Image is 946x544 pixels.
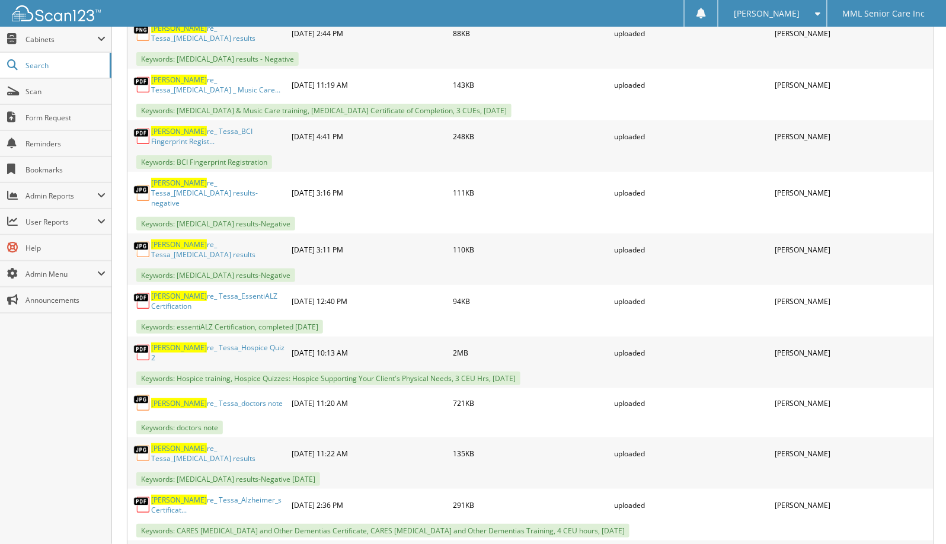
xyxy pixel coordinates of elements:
[772,175,934,211] div: [PERSON_NAME]
[734,10,800,17] span: [PERSON_NAME]
[12,5,101,21] img: scan123-logo-white.svg
[450,175,611,211] div: 111KB
[25,217,97,227] span: User Reports
[136,52,299,66] span: Keywords: [MEDICAL_DATA] results - Negative
[611,72,772,98] div: uploaded
[151,495,207,505] span: [PERSON_NAME]
[289,175,450,211] div: [DATE] 3:16 PM
[151,291,207,301] span: [PERSON_NAME]
[611,236,772,263] div: uploaded
[772,236,934,263] div: [PERSON_NAME]
[772,123,934,149] div: [PERSON_NAME]
[151,343,207,353] span: [PERSON_NAME]
[133,76,151,94] img: PDF.png
[611,391,772,415] div: uploaded
[450,236,611,263] div: 110KB
[611,20,772,46] div: uploaded
[289,123,450,149] div: [DATE] 4:41 PM
[772,288,934,314] div: [PERSON_NAME]
[450,340,611,366] div: 2MB
[450,288,611,314] div: 94KB
[289,492,450,518] div: [DATE] 2:36 PM
[133,444,151,462] img: JPG.png
[611,123,772,149] div: uploaded
[151,75,207,85] span: [PERSON_NAME]
[136,104,512,117] span: Keywords: [MEDICAL_DATA] & Music Care training, [MEDICAL_DATA] Certificate of Completion, 3 CUEs,...
[25,243,106,253] span: Help
[151,23,207,33] span: [PERSON_NAME]
[151,178,286,208] a: [PERSON_NAME]re_ Tessa_[MEDICAL_DATA] results-negative
[450,440,611,466] div: 135KB
[450,123,611,149] div: 248KB
[772,20,934,46] div: [PERSON_NAME]
[133,292,151,310] img: PDF.png
[151,23,286,43] a: [PERSON_NAME]re_ Tessa_[MEDICAL_DATA] results
[289,340,450,366] div: [DATE] 10:13 AM
[151,443,286,463] a: [PERSON_NAME]re_ Tessa_[MEDICAL_DATA] results
[25,139,106,149] span: Reminders
[151,398,207,408] span: [PERSON_NAME]
[133,496,151,514] img: PDF.png
[772,440,934,466] div: [PERSON_NAME]
[136,217,295,231] span: Keywords: [MEDICAL_DATA] results-Negative
[25,113,106,123] span: Form Request
[450,391,611,415] div: 721KB
[133,127,151,145] img: PDF.png
[133,184,151,202] img: JPG.png
[133,344,151,361] img: PDF.png
[151,178,207,188] span: [PERSON_NAME]
[25,191,97,201] span: Admin Reports
[136,421,223,434] span: Keywords: doctors note
[133,241,151,258] img: JPG.png
[611,175,772,211] div: uploaded
[151,126,207,136] span: [PERSON_NAME]
[772,492,934,518] div: [PERSON_NAME]
[133,24,151,42] img: PNG.png
[136,524,629,537] span: Keywords: CARES [MEDICAL_DATA] and Other Dementias Certificate, CARES [MEDICAL_DATA] and Other De...
[25,295,106,305] span: Announcements
[136,155,272,169] span: Keywords: BCI Fingerprint Registration
[611,288,772,314] div: uploaded
[151,75,286,95] a: [PERSON_NAME]re_ Tessa_[MEDICAL_DATA] _ Music Care...
[772,340,934,366] div: [PERSON_NAME]
[450,20,611,46] div: 88KB
[133,394,151,412] img: JPG.png
[151,239,207,249] span: [PERSON_NAME]
[289,391,450,415] div: [DATE] 11:20 AM
[772,72,934,98] div: [PERSON_NAME]
[151,239,286,260] a: [PERSON_NAME]re_ Tessa_[MEDICAL_DATA] results
[25,165,106,175] span: Bookmarks
[25,269,97,279] span: Admin Menu
[450,72,611,98] div: 143KB
[151,126,286,146] a: [PERSON_NAME]re_ Tessa_BCI Fingerprint Regist...
[450,492,611,518] div: 291KB
[151,398,283,408] a: [PERSON_NAME]re_ Tessa_doctors note
[151,291,286,311] a: [PERSON_NAME]re_ Tessa_EssentiALZ Certification
[611,440,772,466] div: uploaded
[611,492,772,518] div: uploaded
[151,443,207,453] span: [PERSON_NAME]
[136,320,323,334] span: Keywords: essentiALZ Certification, completed [DATE]
[887,487,946,544] iframe: Chat Widget
[772,391,934,415] div: [PERSON_NAME]
[151,495,286,515] a: [PERSON_NAME]re_ Tessa_Alzheimer_s Certificat...
[289,440,450,466] div: [DATE] 11:22 AM
[25,34,97,44] span: Cabinets
[611,340,772,366] div: uploaded
[289,236,450,263] div: [DATE] 3:11 PM
[136,372,520,385] span: Keywords: Hospice training, Hospice Quizzes: Hospice Supporting Your Client's Physical Needs, 3 C...
[136,472,320,486] span: Keywords: [MEDICAL_DATA] results-Negative [DATE]
[25,87,106,97] span: Scan
[136,268,295,282] span: Keywords: [MEDICAL_DATA] results-Negative
[289,72,450,98] div: [DATE] 11:19 AM
[151,343,286,363] a: [PERSON_NAME]re_ Tessa_Hospice Quiz 2
[289,20,450,46] div: [DATE] 2:44 PM
[843,10,925,17] span: MML Senior Care Inc
[289,288,450,314] div: [DATE] 12:40 PM
[25,60,104,71] span: Search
